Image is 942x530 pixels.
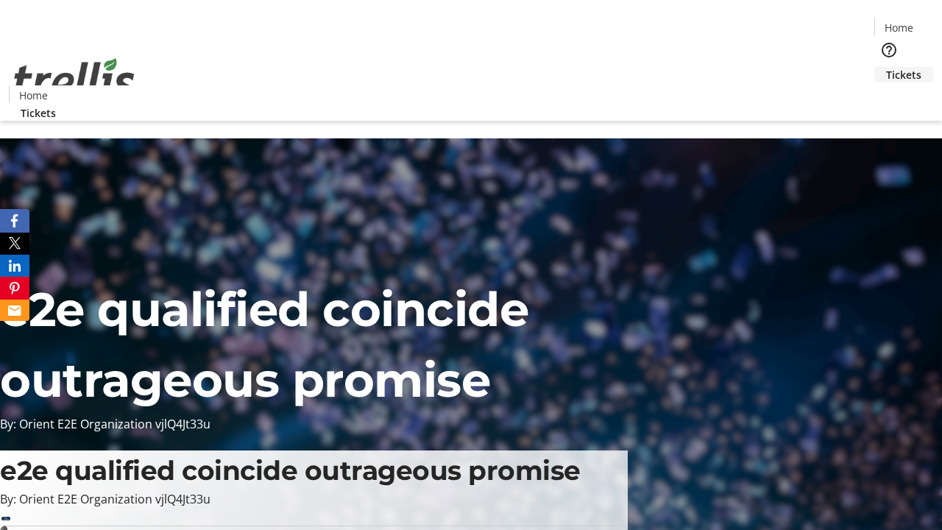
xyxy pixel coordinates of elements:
span: Home [885,20,913,35]
a: Tickets [9,105,68,121]
a: Tickets [874,67,933,82]
span: Tickets [886,67,921,82]
a: Home [875,20,922,35]
span: Home [19,88,48,103]
button: Cart [874,82,904,112]
img: Orient E2E Organization vjlQ4Jt33u's Logo [9,42,140,116]
button: Help [874,35,904,65]
span: Tickets [21,105,56,121]
a: Home [10,88,57,103]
